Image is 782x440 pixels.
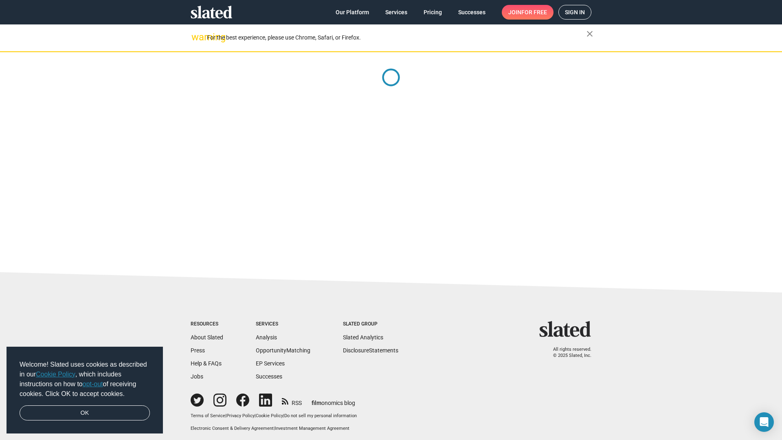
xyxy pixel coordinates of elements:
[207,32,586,43] div: For the best experience, please use Chrome, Safari, or Firefox.
[83,381,103,387] a: opt-out
[458,5,485,20] span: Successes
[274,426,275,431] span: |
[256,321,310,328] div: Services
[226,413,255,418] a: Privacy Policy
[312,393,355,407] a: filmonomics blog
[385,5,407,20] span: Services
[502,5,554,20] a: Joinfor free
[282,394,302,407] a: RSS
[585,29,595,39] mat-icon: close
[754,412,774,432] div: Open Intercom Messenger
[275,426,349,431] a: Investment Management Agreement
[452,5,492,20] a: Successes
[191,360,222,367] a: Help & FAQs
[191,334,223,341] a: About Slated
[379,5,414,20] a: Services
[558,5,591,20] a: Sign in
[508,5,547,20] span: Join
[329,5,376,20] a: Our Platform
[191,413,225,418] a: Terms of Service
[191,426,274,431] a: Electronic Consent & Delivery Agreement
[191,347,205,354] a: Press
[191,32,201,42] mat-icon: warning
[417,5,448,20] a: Pricing
[283,413,284,418] span: |
[255,413,256,418] span: |
[7,347,163,434] div: cookieconsent
[256,360,285,367] a: EP Services
[424,5,442,20] span: Pricing
[343,347,398,354] a: DisclosureStatements
[256,334,277,341] a: Analysis
[20,405,150,421] a: dismiss cookie message
[284,413,357,419] button: Do not sell my personal information
[256,373,282,380] a: Successes
[545,347,591,359] p: All rights reserved. © 2025 Slated, Inc.
[521,5,547,20] span: for free
[312,400,321,406] span: film
[20,360,150,399] span: Welcome! Slated uses cookies as described in our , which includes instructions on how to of recei...
[565,5,585,19] span: Sign in
[256,347,310,354] a: OpportunityMatching
[343,321,398,328] div: Slated Group
[191,321,223,328] div: Resources
[225,413,226,418] span: |
[191,373,203,380] a: Jobs
[343,334,383,341] a: Slated Analytics
[36,371,75,378] a: Cookie Policy
[256,413,283,418] a: Cookie Policy
[336,5,369,20] span: Our Platform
